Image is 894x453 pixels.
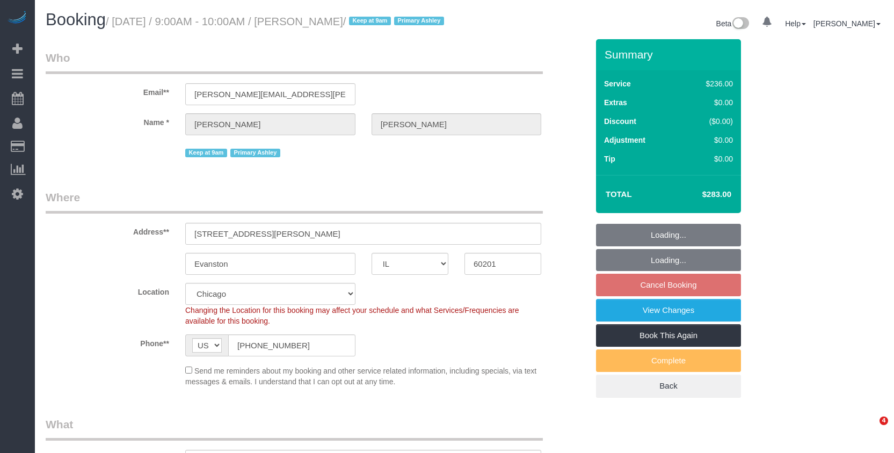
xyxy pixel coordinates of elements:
[46,189,543,214] legend: Where
[230,149,280,157] span: Primary Ashley
[596,375,741,397] a: Back
[596,299,741,322] a: View Changes
[683,78,733,89] div: $236.00
[604,135,645,145] label: Adjustment
[106,16,447,27] small: / [DATE] / 9:00AM - 10:00AM / [PERSON_NAME]
[604,154,615,164] label: Tip
[683,154,733,164] div: $0.00
[394,17,444,25] span: Primary Ashley
[683,116,733,127] div: ($0.00)
[596,324,741,347] a: Book This Again
[349,17,391,25] span: Keep at 9am
[185,149,227,157] span: Keep at 9am
[185,113,355,135] input: First Name**
[785,19,806,28] a: Help
[604,78,631,89] label: Service
[683,135,733,145] div: $0.00
[880,417,888,425] span: 4
[683,97,733,108] div: $0.00
[813,19,881,28] a: [PERSON_NAME]
[372,113,542,135] input: Last Name*
[670,190,731,199] h4: $283.00
[464,253,541,275] input: Zip Code**
[46,50,543,74] legend: Who
[185,367,536,386] span: Send me reminders about my booking and other service related information, including specials, via...
[605,48,736,61] h3: Summary
[857,417,883,442] iframe: Intercom live chat
[606,189,632,199] strong: Total
[604,116,636,127] label: Discount
[38,113,177,128] label: Name *
[6,11,28,26] img: Automaid Logo
[731,17,749,31] img: New interface
[46,10,106,29] span: Booking
[185,306,519,325] span: Changing the Location for this booking may affect your schedule and what Services/Frequencies are...
[604,97,627,108] label: Extras
[716,19,750,28] a: Beta
[38,283,177,297] label: Location
[46,417,543,441] legend: What
[343,16,447,27] span: /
